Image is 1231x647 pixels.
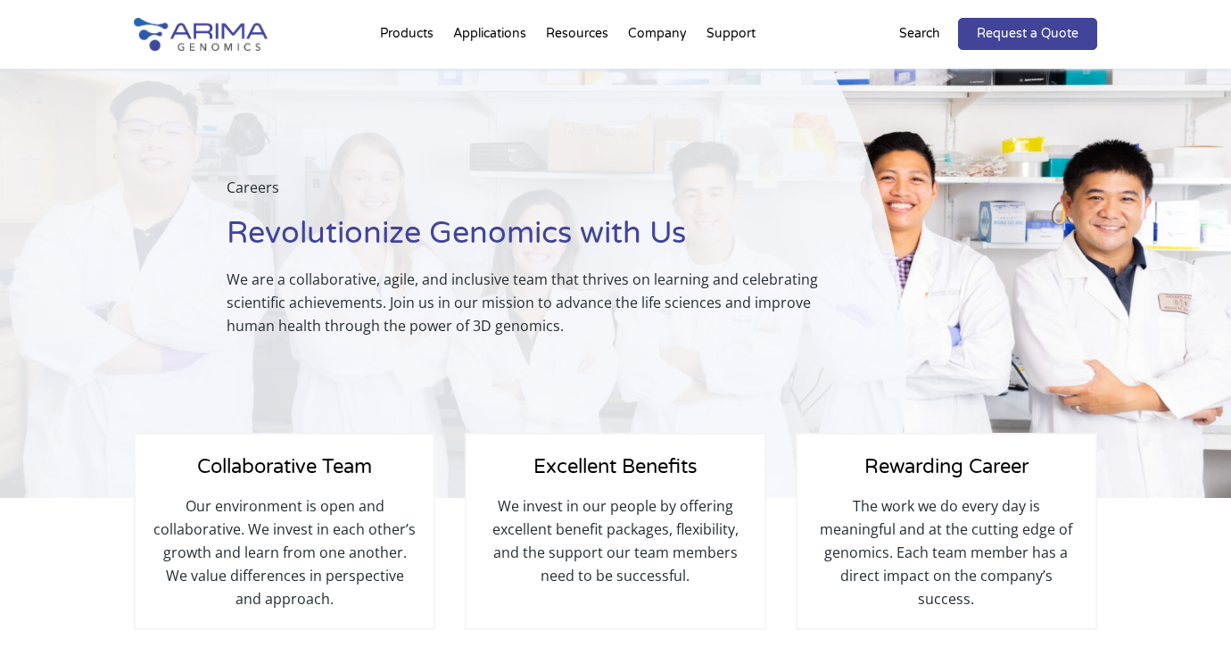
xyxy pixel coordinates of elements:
[864,455,1029,478] span: Rewarding Career
[227,268,862,337] p: We are a collaborative, agile, and inclusive team that thrives on learning and celebrating scient...
[153,494,416,610] p: Our environment is open and collaborative. We invest in each other’s growth and learn from one an...
[227,176,862,213] p: Careers
[899,22,940,46] p: Search
[958,18,1097,50] a: Request a Quote
[134,18,268,51] img: Arima-Genomics-logo
[227,213,862,268] h1: Revolutionize Genomics with Us
[815,494,1078,610] p: The work we do every day is meaningful and at the cutting edge of genomics. Each team member has ...
[484,494,747,587] p: We invest in our people by offering excellent benefit packages, flexibility, and the support our ...
[533,455,698,478] span: Excellent Benefits
[197,455,372,478] span: Collaborative Team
